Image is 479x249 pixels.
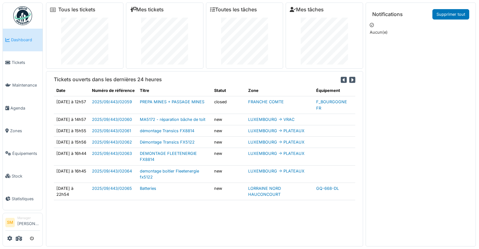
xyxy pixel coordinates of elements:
[3,142,43,165] a: Équipements
[92,169,132,173] a: 2025/09/443/02064
[248,117,294,122] a: LUXEMBOURG -> VRAC
[140,151,197,162] a: DEMONTAGE FLEETENERGIE FX8814
[17,216,40,220] div: Manager
[248,128,305,133] a: LUXEMBOURG -> PLATEAUX
[58,7,95,13] a: Tous les tickets
[212,96,246,114] td: closed
[3,29,43,51] a: Dashboard
[54,96,89,114] td: [DATE] à 12h57
[248,140,305,144] a: LUXEMBOURG -> PLATEAUX
[248,186,281,197] a: LORRAINE NORD HAUCONCOURT
[248,169,305,173] a: LUXEMBOURG -> PLATEAUX
[92,140,132,144] a: 2025/09/443/02062
[248,99,284,104] a: FRANCHE COMTE
[137,85,211,96] th: Titre
[92,117,132,122] a: 2025/09/443/02060
[54,148,89,165] td: [DATE] à 16h44
[212,165,246,183] td: new
[140,99,204,104] a: PREPA MINES + PASSAGE MINES
[3,165,43,187] a: Stock
[54,114,89,125] td: [DATE] à 14h57
[3,97,43,119] a: Agenda
[10,128,40,134] span: Zones
[10,105,40,111] span: Agenda
[140,128,194,133] a: démontage Transics FX8814
[92,186,132,191] a: 2025/09/443/02065
[290,7,324,13] a: Mes tâches
[54,76,162,82] h6: Tickets ouverts dans les dernières 24 heures
[92,99,132,104] a: 2025/09/443/02059
[89,85,137,96] th: Numéro de référence
[212,85,246,96] th: Statut
[212,148,246,165] td: new
[92,151,132,156] a: 2025/09/443/02063
[314,85,355,96] th: Équipement
[54,165,89,183] td: [DATE] à 16h45
[12,59,40,65] span: Tickets
[370,29,472,35] p: Aucun(e)
[54,85,89,96] th: Date
[54,183,89,200] td: [DATE] à 22h54
[212,114,246,125] td: new
[210,7,257,13] a: Toutes les tâches
[432,9,469,20] a: Supprimer tout
[12,82,40,88] span: Maintenance
[246,85,314,96] th: Zone
[140,186,156,191] a: Batteries
[212,125,246,136] td: new
[11,37,40,43] span: Dashboard
[12,173,40,179] span: Stock
[212,183,246,200] td: new
[130,7,164,13] a: Mes tickets
[17,216,40,229] li: [PERSON_NAME]
[3,51,43,74] a: Tickets
[316,99,347,110] a: F_BOURGOGNE FR
[54,125,89,136] td: [DATE] à 15h55
[140,140,195,144] a: Démontage Transics FX5122
[140,117,205,122] a: MA5172 - réparation bâche de toit
[248,151,305,156] a: LUXEMBOURG -> PLATEAUX
[92,128,131,133] a: 2025/09/443/02061
[316,186,339,191] a: GQ-668-DL
[5,216,40,231] a: SM Manager[PERSON_NAME]
[140,169,199,179] a: demontage boitier Fleetenergie fx5122
[3,74,43,97] a: Maintenance
[13,6,32,25] img: Badge_color-CXgf-gQk.svg
[212,137,246,148] td: new
[12,150,40,156] span: Équipements
[3,119,43,142] a: Zones
[54,137,89,148] td: [DATE] à 15h56
[12,196,40,202] span: Statistiques
[5,218,15,227] li: SM
[3,187,43,210] a: Statistiques
[372,11,403,17] h6: Notifications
